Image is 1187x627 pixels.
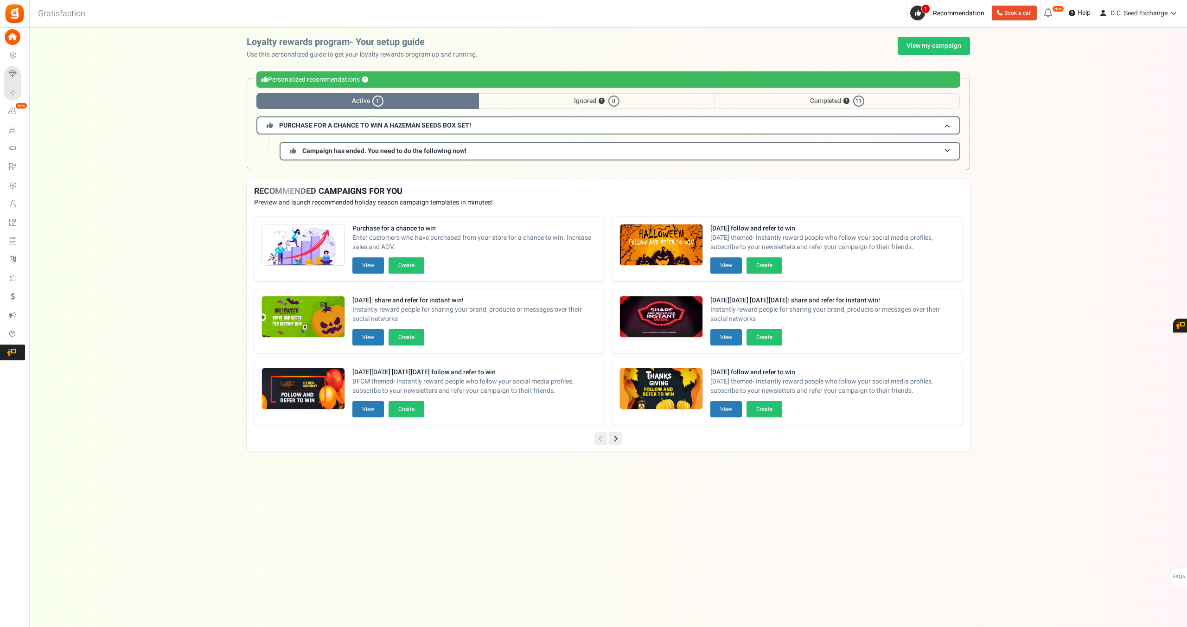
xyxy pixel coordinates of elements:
[279,121,471,130] span: PURCHASE FOR A CHANCE TO WIN A HAZEMAN SEEDS BOX SET!
[710,329,742,345] button: View
[352,257,384,274] button: View
[352,305,597,324] span: Instantly reward people for sharing your brand, products or messages over their social networks
[715,93,960,109] span: Completed
[1052,6,1064,12] em: New
[256,71,960,88] div: Personalized recommendations
[28,5,96,23] h3: Gratisfaction
[4,3,25,24] img: Gratisfaction
[608,96,619,107] span: 0
[247,37,485,47] h2: Loyalty rewards program- Your setup guide
[710,296,955,305] strong: [DATE][DATE] [DATE][DATE]: share and refer for instant win!
[710,401,742,417] button: View
[933,8,984,18] span: Recommendation
[747,329,782,345] button: Create
[362,77,368,83] button: ?
[710,224,955,233] strong: [DATE] follow and refer to win
[1075,8,1091,18] span: Help
[352,224,597,233] strong: Purchase for a chance to win
[15,102,27,109] em: New
[620,296,702,338] img: Recommended Campaigns
[352,233,597,252] span: Enter customers who have purchased from your store for a chance to win. Increase sales and AOV.
[4,103,25,119] a: New
[620,224,702,266] img: Recommended Campaigns
[747,401,782,417] button: Create
[710,368,955,377] strong: [DATE] follow and refer to win
[352,329,384,345] button: View
[910,6,988,20] a: 1 Recommendation
[1173,568,1185,586] span: FAQs
[710,257,742,274] button: View
[992,6,1037,20] a: Book a call
[352,296,597,305] strong: [DATE]: share and refer for instant win!
[352,368,597,377] strong: [DATE][DATE] [DATE][DATE] follow and refer to win
[262,368,345,410] img: Recommended Campaigns
[256,93,479,109] span: Active
[710,377,955,396] span: [DATE] themed- Instantly reward people who follow your social media profiles, subscribe to your n...
[921,4,930,13] span: 1
[843,98,849,104] button: ?
[389,401,424,417] button: Create
[710,305,955,324] span: Instantly reward people for sharing your brand, products or messages over their social networks
[254,198,963,207] p: Preview and launch recommended holiday season campaign templates in minutes!
[247,50,485,59] p: Use this personalized guide to get your loyalty rewards program up and running.
[262,224,345,266] img: Recommended Campaigns
[599,98,605,104] button: ?
[620,368,702,410] img: Recommended Campaigns
[302,146,466,156] span: Campaign has ended. You need to do the following now!
[747,257,782,274] button: Create
[1065,6,1094,20] a: Help
[710,233,955,252] span: [DATE] themed- Instantly reward people who follow your social media profiles, subscribe to your n...
[389,329,424,345] button: Create
[352,401,384,417] button: View
[262,296,345,338] img: Recommended Campaigns
[389,257,424,274] button: Create
[853,96,864,107] span: 11
[479,93,715,109] span: Ignored
[372,96,383,107] span: 1
[254,187,963,196] h4: RECOMMENDED CAMPAIGNS FOR YOU
[1110,8,1168,18] span: D.C. Seed Exchange
[898,37,970,55] a: View my campaign
[352,377,597,396] span: BFCM themed- Instantly reward people who follow your social media profiles, subscribe to your new...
